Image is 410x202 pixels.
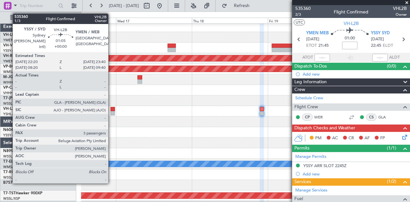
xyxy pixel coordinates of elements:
[306,30,329,36] span: YMEN MEB
[3,69,22,74] a: WMSA/SZB
[17,15,68,20] span: All Aircraft
[3,38,23,43] a: YMEN/MEB
[302,54,313,61] span: ATOT
[3,44,17,47] span: VH-VSK
[371,30,390,36] span: YSSY SYD
[3,44,53,47] a: VH-VSKGlobal Express XRS
[3,75,39,79] a: M-JGVJGlobal 5000
[3,80,21,85] a: WIHH/HLP
[387,178,396,185] span: (1/2)
[3,191,42,195] a: T7-TSTHawker 900XP
[3,75,17,79] span: M-JGVJ
[3,101,20,106] a: WSSL/XSP
[3,170,37,174] a: T7-RICGlobal 6000
[315,135,322,141] span: PM
[109,3,139,9] span: [DATE] - [DATE]
[303,163,347,168] div: YSSY ARR SLOT 2245Z
[3,86,16,90] span: VP-CJR
[380,135,385,141] span: FP
[314,114,329,120] a: WER
[3,128,19,132] span: N604AU
[345,35,355,42] span: 01:00
[3,191,16,195] span: T7-TST
[348,135,354,141] span: CR
[303,171,407,177] div: Add new
[192,18,268,23] div: Thu 18
[3,175,20,180] a: WSSL/XSP
[302,114,313,121] div: CP
[3,33,16,37] span: VH-LEP
[219,1,257,11] button: Refresh
[294,86,305,93] span: Crew
[3,33,38,37] a: VH-LEPGlobal 6000
[294,178,311,186] span: Services
[315,54,330,61] input: --:--
[295,12,311,17] span: 2/3
[3,91,22,95] a: VHHH/HKG
[3,96,40,100] span: T7-[PERSON_NAME]
[3,149,18,153] span: N8998K
[294,20,305,25] button: UTC
[295,187,327,194] a: Manage Services
[3,48,20,53] a: YSSY/SYD
[3,112,21,117] a: YSHL/WOL
[303,71,407,77] div: Add new
[3,165,22,169] a: WMSA/SZB
[3,133,20,138] a: YSSY/SYD
[3,65,17,69] span: VP-BCY
[82,13,93,18] div: [DATE]
[344,20,359,27] span: VH-L2B
[20,1,56,11] input: Trip Number
[3,54,16,58] span: VH-RIU
[389,54,400,61] span: ALDT
[268,18,344,23] div: Fri 19
[294,63,327,70] span: Dispatch To-Dos
[228,4,255,8] span: Refresh
[318,43,329,49] span: 21:45
[3,160,17,164] span: T7-ELLY
[3,59,23,64] a: YMEN/MEB
[365,135,370,141] span: AF
[3,86,27,90] a: VP-CJRG-650
[3,128,46,132] a: N604AUChallenger 604
[3,54,43,58] a: VH-RIUHawker 800XP
[334,9,368,15] div: Flight Confirmed
[3,96,62,100] a: T7-[PERSON_NAME]Global 7500
[295,154,326,160] a: Manage Permits
[295,5,311,12] span: 535360
[393,12,407,17] span: Owner
[3,107,44,111] a: VH-L2BChallenger 604
[295,95,323,101] a: Schedule Crew
[387,63,396,69] span: (0/0)
[387,145,396,151] span: (1/1)
[3,196,20,201] a: WSSL/XSP
[7,12,70,23] button: All Aircraft
[294,78,327,86] span: Leg Information
[371,36,384,43] span: [DATE]
[306,43,317,49] span: ETOT
[3,149,40,153] a: N8998KGlobal 6000
[383,43,393,49] span: ELDT
[378,114,393,120] a: GLA
[3,65,39,69] a: VP-BCYGlobal 5000
[3,181,23,185] a: B757-1757
[3,154,20,159] a: WSSL/XSP
[294,103,318,111] span: Flight Crew
[116,18,192,23] div: Wed 17
[3,170,15,174] span: T7-RIC
[366,114,377,121] div: CS
[294,125,355,132] span: Dispatch Checks and Weather
[306,36,319,43] span: [DATE]
[294,145,309,152] span: Permits
[332,135,338,141] span: AC
[371,43,381,49] span: 22:45
[393,5,407,12] span: VHL2B
[3,181,16,185] span: B757-1
[3,160,28,164] a: T7-ELLYG-550
[3,107,17,111] span: VH-L2B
